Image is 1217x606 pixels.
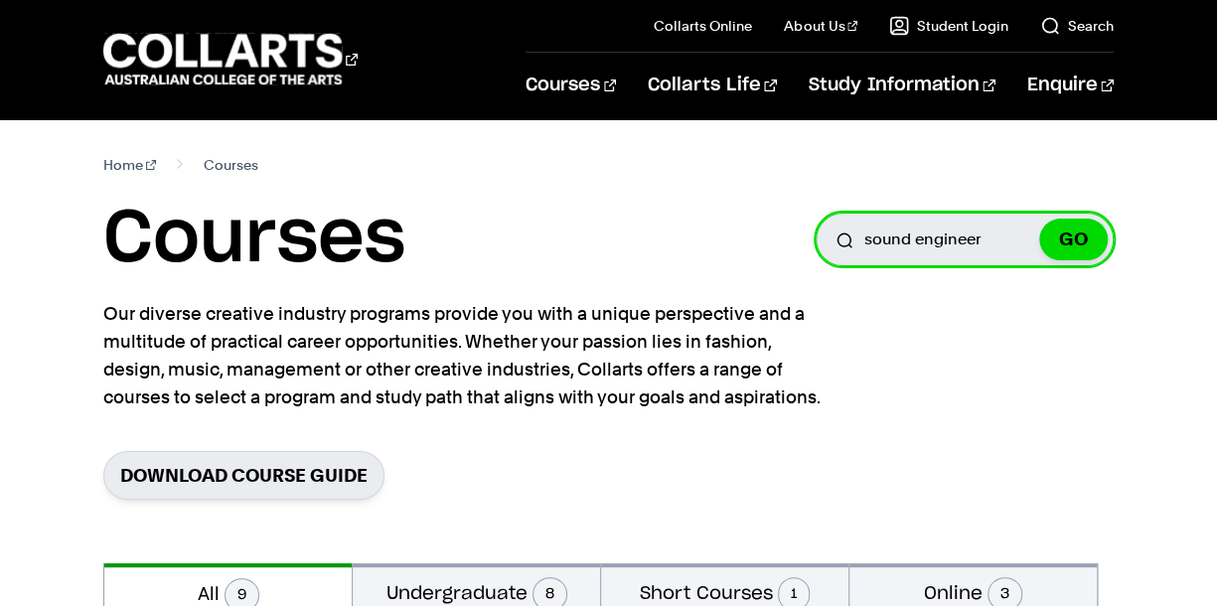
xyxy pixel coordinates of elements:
a: Courses [526,53,616,118]
input: Search for a course [816,213,1114,266]
h1: Courses [103,195,405,284]
p: Our diverse creative industry programs provide you with a unique perspective and a multitude of p... [103,300,829,411]
span: Courses [204,151,258,179]
a: About Us [784,16,857,36]
a: Home [103,151,156,179]
button: GO [1039,219,1108,260]
div: Go to homepage [103,31,358,87]
a: Search [1040,16,1114,36]
a: Collarts Life [648,53,776,118]
a: Enquire [1027,53,1114,118]
a: Download Course Guide [103,451,384,500]
a: Collarts Online [654,16,752,36]
a: Student Login [889,16,1008,36]
a: Study Information [809,53,995,118]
